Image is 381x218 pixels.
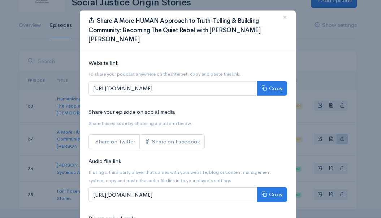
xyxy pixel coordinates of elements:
[88,71,241,77] small: To share your podcast anywhere on the internet, copy and paste this link.
[88,81,257,96] input: [URL][DOMAIN_NAME]
[88,59,118,67] label: Website link
[88,120,192,126] small: Share this episode by choosing a platform below.
[88,134,140,149] a: Share on Twitter
[257,187,287,202] button: Copy
[88,17,261,43] span: Share A More HUMAN Approach to Truth-Telling & Building Community: Becoming The Quiet Rebel with ...
[274,8,296,28] button: Close
[88,157,121,165] label: Audio file link
[88,169,271,184] small: If using a third party player that comes with your website, blog or content management system, co...
[140,134,205,149] a: Share on Facebook
[88,108,175,116] label: Share your episode on social media
[283,12,287,22] span: ×
[88,187,257,202] input: [URL][DOMAIN_NAME]
[257,81,287,96] button: Copy
[88,134,205,149] div: Social sharing links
